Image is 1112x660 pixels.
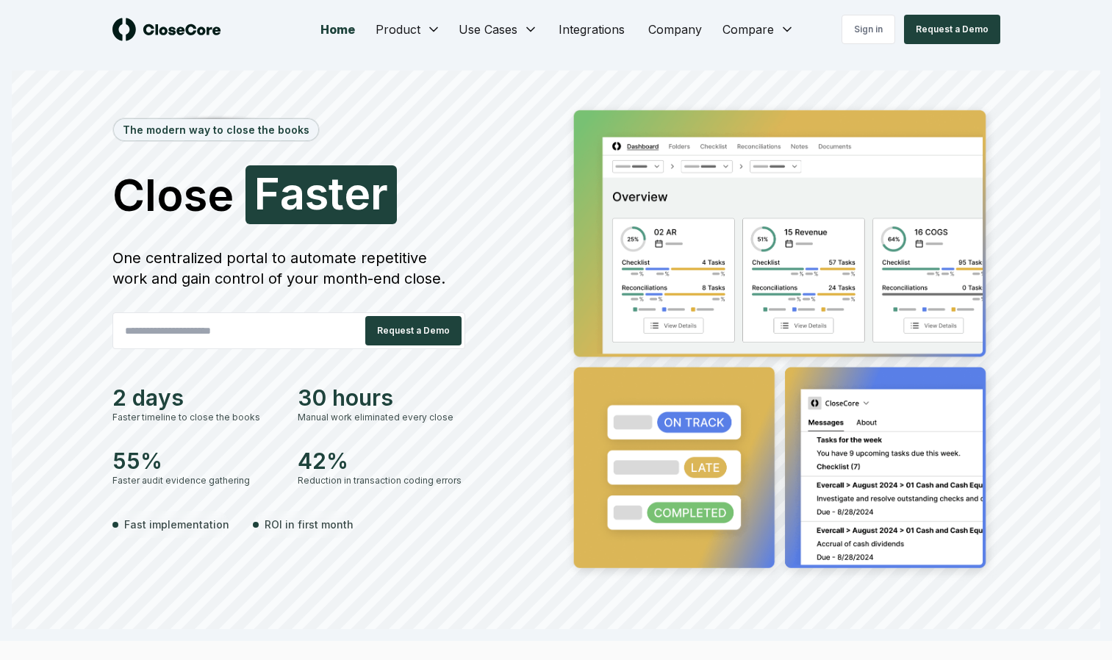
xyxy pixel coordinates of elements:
[904,15,1000,44] button: Request a Demo
[124,517,229,532] span: Fast implementation
[112,448,280,474] div: 55%
[842,15,895,44] a: Sign in
[254,171,280,215] span: F
[112,173,234,217] span: Close
[562,100,1000,584] img: Jumbotron
[265,517,354,532] span: ROI in first month
[714,15,803,44] button: Compare
[298,384,465,411] div: 30 hours
[329,171,344,215] span: t
[367,15,450,44] button: Product
[547,15,636,44] a: Integrations
[112,18,221,41] img: logo
[636,15,714,44] a: Company
[370,171,388,215] span: r
[309,15,367,44] a: Home
[112,384,280,411] div: 2 days
[376,21,420,38] span: Product
[450,15,547,44] button: Use Cases
[344,171,370,215] span: e
[112,248,465,289] div: One centralized portal to automate repetitive work and gain control of your month-end close.
[298,448,465,474] div: 42%
[114,119,318,140] div: The modern way to close the books
[459,21,517,38] span: Use Cases
[280,171,305,215] span: a
[112,474,280,487] div: Faster audit evidence gathering
[722,21,774,38] span: Compare
[298,474,465,487] div: Reduction in transaction coding errors
[365,316,462,345] button: Request a Demo
[112,411,280,424] div: Faster timeline to close the books
[298,411,465,424] div: Manual work eliminated every close
[305,171,329,215] span: s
